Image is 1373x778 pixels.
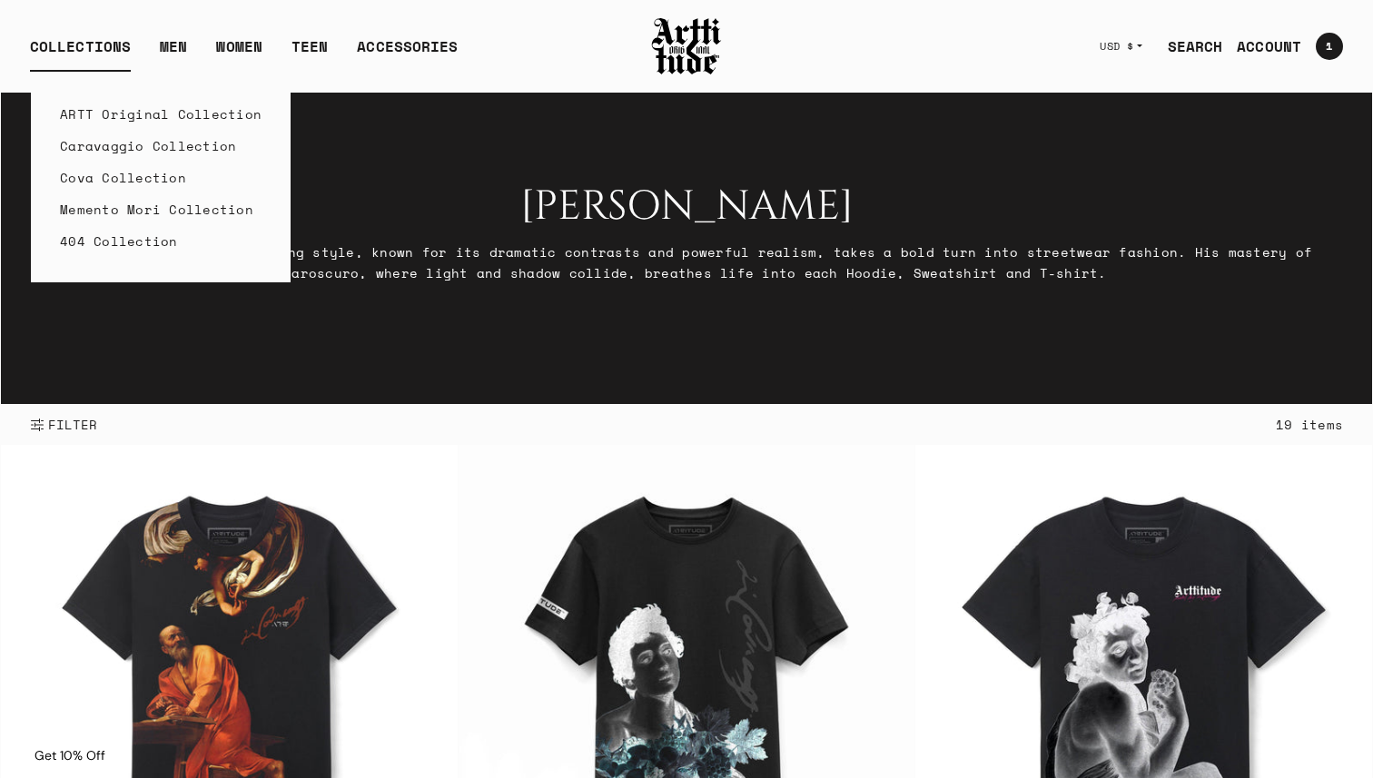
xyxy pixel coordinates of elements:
[60,130,262,162] a: Caravaggio Collection
[30,183,1343,231] h2: [PERSON_NAME]
[1100,39,1134,54] span: USD $
[35,747,105,763] span: Get 10% Off
[1153,28,1223,64] a: SEARCH
[60,162,262,193] a: Cova Collection
[1089,26,1153,66] button: USD $
[1,93,1372,404] video: Your browser does not support the video tag.
[357,35,458,72] div: ACCESSORIES
[60,193,262,225] a: Memento Mori Collection
[160,35,187,72] a: MEN
[1326,41,1332,52] span: 1
[291,35,328,72] a: TEEN
[60,225,262,257] a: 404 Collection
[30,35,131,72] div: COLLECTIONS
[15,35,472,72] ul: Main navigation
[18,733,122,778] div: Get 10% Off
[1276,414,1343,435] div: 19 items
[216,35,262,72] a: WOMEN
[30,405,98,445] button: Show filters
[60,98,262,130] a: ARTT Original Collection
[1222,28,1301,64] a: ACCOUNT
[650,15,723,77] img: Arttitude
[30,241,1343,283] p: [PERSON_NAME] iconic painting style, known for its dramatic contrasts and powerful realism, takes...
[1301,25,1343,67] a: Open cart
[44,416,98,434] span: FILTER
